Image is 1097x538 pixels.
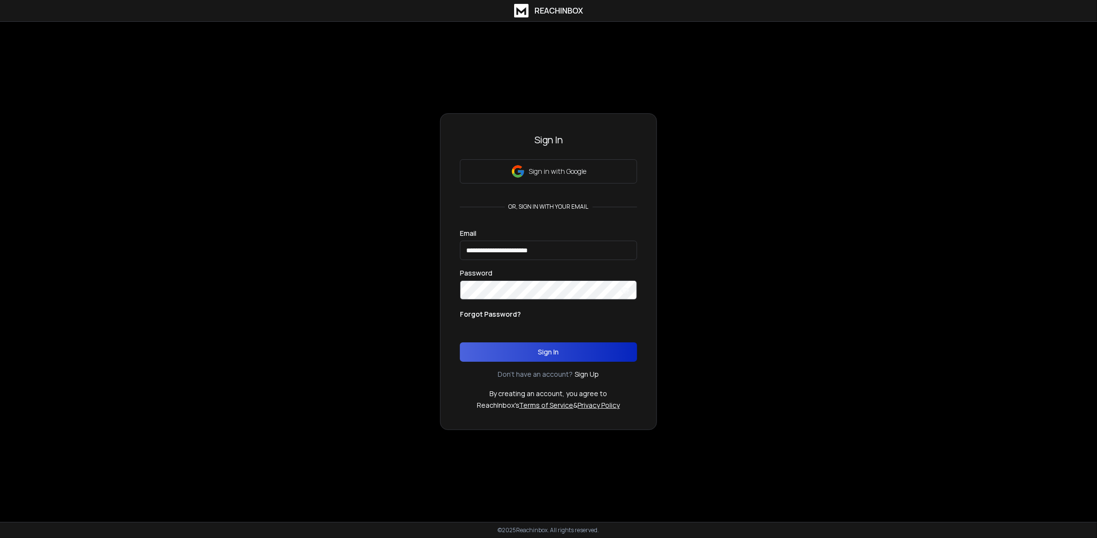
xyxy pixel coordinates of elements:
[25,25,71,33] div: Dominio: [URL]
[529,167,587,176] p: Sign in with Google
[15,15,23,23] img: logo_orange.svg
[490,389,608,399] p: By creating an account, you agree to
[578,400,620,410] a: Privacy Policy
[15,25,23,33] img: website_grey.svg
[505,203,593,211] p: or, sign in with your email
[514,4,529,17] img: logo
[460,270,492,277] label: Password
[40,56,48,64] img: tab_domain_overview_orange.svg
[114,57,154,63] div: Palabras clave
[460,230,476,237] label: Email
[575,369,599,379] a: Sign Up
[514,4,583,17] a: ReachInbox
[519,400,574,410] a: Terms of Service
[498,369,573,379] p: Don't have an account?
[498,526,599,534] p: © 2025 Reachinbox. All rights reserved.
[534,5,583,16] h1: ReachInbox
[27,15,47,23] div: v 4.0.25
[51,57,74,63] div: Dominio
[477,400,620,410] p: ReachInbox's &
[460,342,637,362] button: Sign In
[460,309,521,319] p: Forgot Password?
[103,56,111,64] img: tab_keywords_by_traffic_grey.svg
[460,159,637,184] button: Sign in with Google
[460,133,637,147] h3: Sign In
